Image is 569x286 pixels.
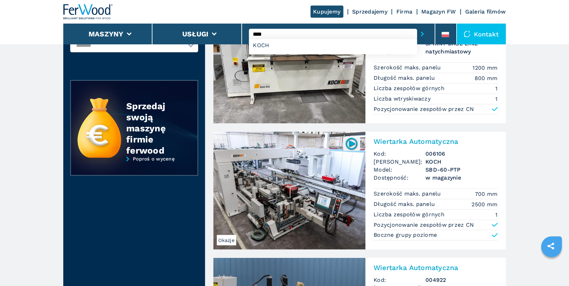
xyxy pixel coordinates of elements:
h3: KOCH [426,158,498,166]
em: 1 [495,211,497,219]
a: Sprzedajemy [352,8,388,15]
h3: 006106 [426,150,498,158]
div: Sprzedaj swoją maszynę firmie ferwood [126,101,184,156]
p: Szerokość maks. panelu [374,190,443,198]
em: 1200 mm [473,64,498,72]
span: natychmiastowy [426,47,498,55]
a: Wiertarka Automatyczna KOCH SBD-60-PTPOkazje006106Wiertarka AutomatycznaKod:006106[PERSON_NAME]:K... [213,132,506,250]
a: Kołczarka Automatyczna KOCH SPRINT BASE LINEKołczarka AutomatycznaKod:008050[PERSON_NAME]:KOCHMod... [213,6,506,123]
h3: 004922 [426,276,498,284]
a: Galeria filmów [465,8,506,15]
button: submit-button [417,26,428,42]
a: Firma [396,8,412,15]
em: 1 [495,85,497,93]
img: Kołczarka Automatyczna KOCH SPRINT BASE LINE [213,6,366,123]
h2: Wiertarka Automatyczna [374,137,498,146]
div: Kontakt [457,24,506,44]
p: Liczba wtryskiwaczy [374,95,433,103]
p: Liczba zespołów górnych [374,211,447,218]
span: Model: [374,166,426,174]
span: Kod: [374,150,426,158]
span: Okazje [217,235,237,245]
p: Boczne grupy poziome [374,231,437,239]
p: Długość maks. panelu [374,200,437,208]
em: 700 mm [475,190,498,198]
span: w magazynie [426,174,498,182]
p: Liczba zespołów górnych [374,85,447,92]
p: Szerokość maks. panelu [374,64,443,71]
iframe: Chat [540,255,564,281]
h3: SBD-60-PTP [426,166,498,174]
a: sharethis [542,237,560,255]
img: 006106 [345,137,358,150]
a: Kupujemy [311,6,343,18]
span: Dostępność: [374,174,426,182]
p: Pozycjonowanie zespołów przez CN [374,105,474,113]
div: KOCH [249,39,417,52]
em: 800 mm [475,74,498,82]
button: Usługi [182,30,209,38]
img: Kontakt [464,31,471,37]
a: Poproś o wycenę [70,156,198,181]
button: Maszyny [89,30,123,38]
img: Ferwood [63,4,113,19]
img: Wiertarka Automatyczna KOCH SBD-60-PTP [213,132,366,250]
span: [PERSON_NAME]: [374,158,426,166]
p: Długość maks. panelu [374,74,437,82]
em: 1 [495,95,497,103]
em: 2500 mm [472,200,498,208]
a: Magazyn FW [422,8,457,15]
p: Pozycjonowanie zespołów przez CN [374,221,474,229]
span: Kod: [374,276,426,284]
h2: Wiertarka Automatyczna [374,263,498,272]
